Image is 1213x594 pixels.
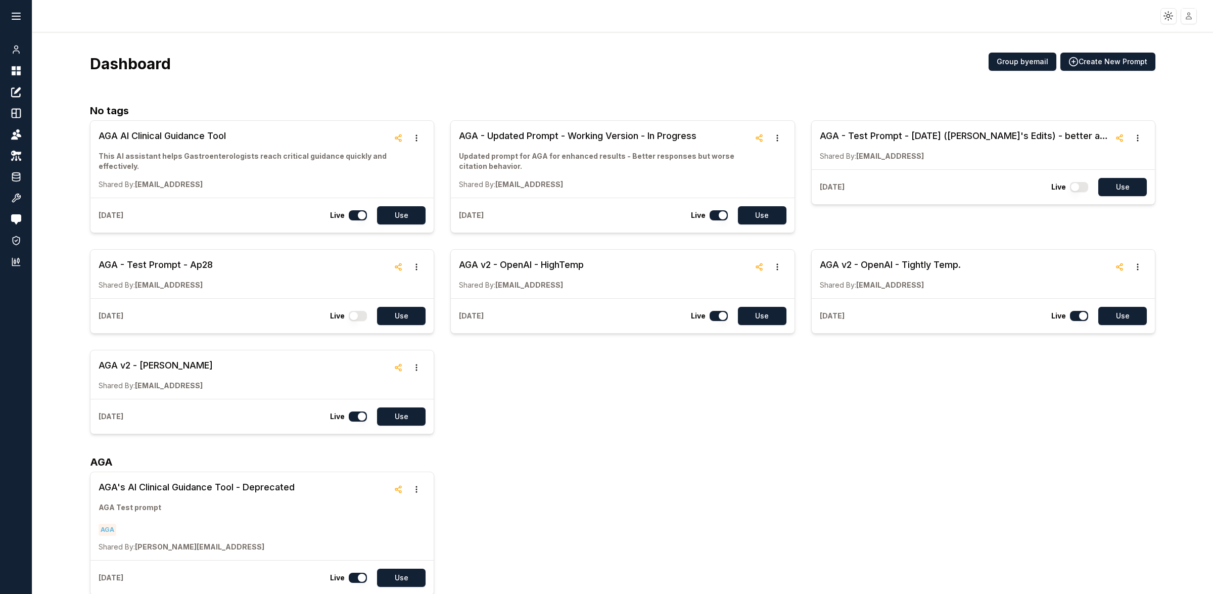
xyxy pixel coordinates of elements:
button: Use [738,206,786,224]
a: Use [1092,307,1147,325]
p: Live [691,311,706,321]
a: Use [371,307,426,325]
a: AGA v2 - OpenAI - HighTempShared By:[EMAIL_ADDRESS] [459,258,584,290]
p: [EMAIL_ADDRESS] [99,280,213,290]
h3: AGA - Updated Prompt - Working Version - In Progress [459,129,750,143]
span: Shared By: [820,152,856,160]
a: AGA v2 - OpenAI - Tightly Temp.Shared By:[EMAIL_ADDRESS] [820,258,961,290]
span: Shared By: [459,281,495,289]
p: [PERSON_NAME][EMAIL_ADDRESS] [99,542,295,552]
p: [DATE] [99,573,123,583]
h3: AGA v2 - OpenAI - HighTemp [459,258,584,272]
a: AGA - Test Prompt - [DATE] ([PERSON_NAME]'s Edits) - better at citation, a bit robot and rigid.Sh... [820,129,1110,161]
img: feedback [11,214,21,224]
p: [EMAIL_ADDRESS] [459,280,584,290]
h2: AGA [90,454,1155,470]
img: placeholder-user.jpg [1182,9,1196,23]
span: Shared By: [99,542,135,551]
h3: AGA - Test Prompt - Ap28 [99,258,213,272]
p: Live [1051,311,1066,321]
h3: AGA v2 - [PERSON_NAME] [99,358,213,373]
span: Shared By: [820,281,856,289]
a: Use [732,307,786,325]
p: Live [330,412,345,422]
button: Use [1098,307,1147,325]
span: Shared By: [99,180,135,189]
h3: AGA AI Clinical Guidance Tool [99,129,389,143]
a: AGA AI Clinical Guidance ToolThis AI assistant helps Gastroenterologists reach critical guidance ... [99,129,389,190]
p: Updated prompt for AGA for enhanced results - Better responses but worse citation behavior. [459,151,750,171]
a: AGA - Test Prompt - Ap28Shared By:[EMAIL_ADDRESS] [99,258,213,290]
p: Live [691,210,706,220]
button: Use [738,307,786,325]
button: Use [377,307,426,325]
p: Live [1051,182,1066,192]
h3: AGA's AI Clinical Guidance Tool - Deprecated [99,480,295,494]
p: AGA Test prompt [99,502,295,513]
p: This AI assistant helps Gastroenterologists reach critical guidance quickly and effectively. [99,151,389,171]
p: [DATE] [99,311,123,321]
a: Use [371,569,426,587]
p: Live [330,573,345,583]
h3: AGA - Test Prompt - [DATE] ([PERSON_NAME]'s Edits) - better at citation, a bit robot and rigid. [820,129,1110,143]
span: Shared By: [99,281,135,289]
p: [DATE] [99,412,123,422]
p: [DATE] [820,182,845,192]
p: [EMAIL_ADDRESS] [820,151,1110,161]
h2: No tags [90,103,1155,118]
p: [DATE] [99,210,123,220]
a: Use [371,407,426,426]
p: [EMAIL_ADDRESS] [820,280,961,290]
p: Live [330,311,345,321]
button: Use [377,407,426,426]
a: AGA's AI Clinical Guidance Tool - DeprecatedAGA Test promptAGAShared By:[PERSON_NAME][EMAIL_ADDRESS] [99,480,295,552]
a: Use [371,206,426,224]
p: [DATE] [459,210,484,220]
button: Use [377,569,426,587]
a: AGA - Updated Prompt - Working Version - In ProgressUpdated prompt for AGA for enhanced results -... [459,129,750,190]
p: [DATE] [459,311,484,321]
p: [EMAIL_ADDRESS] [459,179,750,190]
a: Use [732,206,786,224]
span: AGA [99,524,116,536]
p: [EMAIL_ADDRESS] [99,179,389,190]
span: Shared By: [459,180,495,189]
button: Group byemail [989,53,1056,71]
button: Use [377,206,426,224]
a: Use [1092,178,1147,196]
a: AGA v2 - [PERSON_NAME]Shared By:[EMAIL_ADDRESS] [99,358,213,391]
p: [EMAIL_ADDRESS] [99,381,213,391]
button: Use [1098,178,1147,196]
h3: AGA v2 - OpenAI - Tightly Temp. [820,258,961,272]
p: [DATE] [820,311,845,321]
span: Shared By: [99,381,135,390]
button: Create New Prompt [1060,53,1155,71]
h3: Dashboard [90,55,171,73]
p: Live [330,210,345,220]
